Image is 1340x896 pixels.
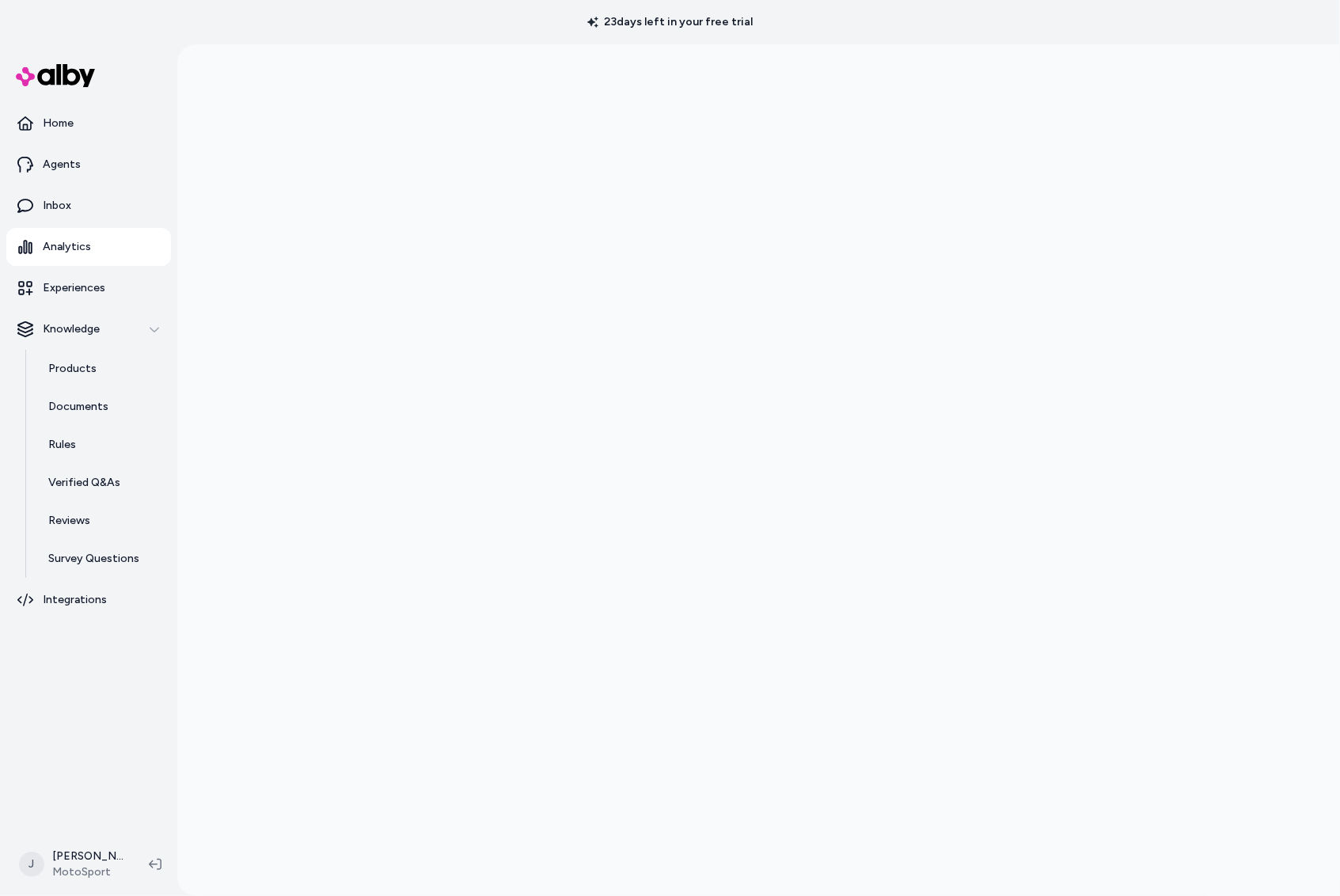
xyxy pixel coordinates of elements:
[32,540,171,578] a: Survey Questions
[48,475,120,491] p: Verified Q&As
[48,513,90,529] p: Reviews
[43,592,107,608] p: Integrations
[16,64,95,87] img: alby Logo
[6,187,171,225] a: Inbox
[48,399,108,415] p: Documents
[9,839,136,890] button: J[PERSON_NAME]MotoSport
[19,852,44,877] span: J
[32,350,171,388] a: Products
[6,269,171,307] a: Experiences
[52,864,123,880] span: MotoSport
[43,280,105,296] p: Experiences
[43,321,100,337] p: Knowledge
[48,551,139,567] p: Survey Questions
[43,239,91,255] p: Analytics
[32,388,171,426] a: Documents
[6,581,171,619] a: Integrations
[43,157,81,173] p: Agents
[43,198,71,214] p: Inbox
[6,310,171,348] button: Knowledge
[32,464,171,502] a: Verified Q&As
[32,426,171,464] a: Rules
[578,14,763,30] p: 23 days left in your free trial
[43,116,74,131] p: Home
[48,437,76,453] p: Rules
[6,228,171,266] a: Analytics
[6,104,171,142] a: Home
[52,849,123,864] p: [PERSON_NAME]
[32,502,171,540] a: Reviews
[6,146,171,184] a: Agents
[48,361,97,377] p: Products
